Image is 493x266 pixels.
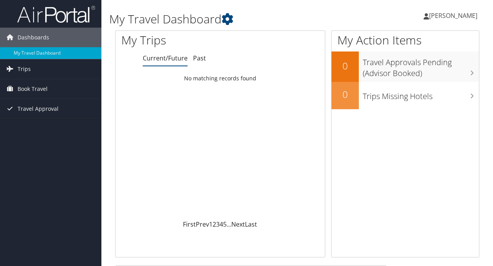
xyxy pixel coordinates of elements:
[213,220,216,229] a: 2
[332,82,479,109] a: 0Trips Missing Hotels
[424,4,485,27] a: [PERSON_NAME]
[143,54,188,62] a: Current/Future
[363,87,479,102] h3: Trips Missing Hotels
[332,59,359,73] h2: 0
[193,54,206,62] a: Past
[18,79,48,99] span: Book Travel
[115,71,325,85] td: No matching records found
[363,53,479,79] h3: Travel Approvals Pending (Advisor Booked)
[216,220,220,229] a: 3
[18,28,49,47] span: Dashboards
[223,220,227,229] a: 5
[245,220,257,229] a: Last
[231,220,245,229] a: Next
[18,59,31,79] span: Trips
[332,88,359,101] h2: 0
[332,51,479,82] a: 0Travel Approvals Pending (Advisor Booked)
[183,220,196,229] a: First
[227,220,231,229] span: …
[209,220,213,229] a: 1
[196,220,209,229] a: Prev
[429,11,477,20] span: [PERSON_NAME]
[220,220,223,229] a: 4
[109,11,360,27] h1: My Travel Dashboard
[332,32,479,48] h1: My Action Items
[17,5,95,23] img: airportal-logo.png
[18,99,59,119] span: Travel Approval
[121,32,232,48] h1: My Trips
